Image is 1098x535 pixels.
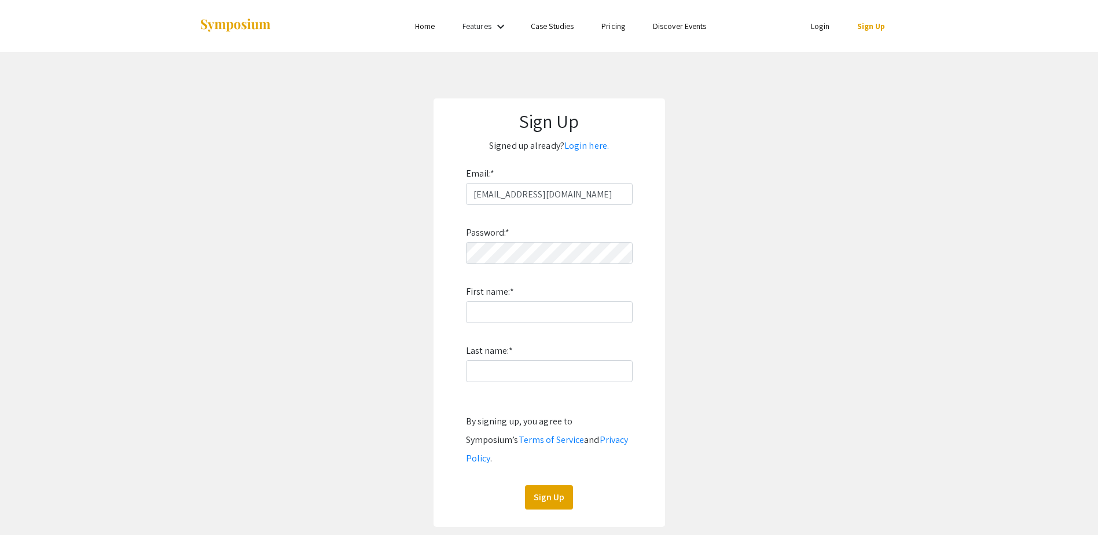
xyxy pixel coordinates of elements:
label: Last name: [466,342,513,360]
a: Terms of Service [519,434,585,446]
iframe: Chat [9,483,49,526]
mat-icon: Expand Features list [494,20,508,34]
a: Discover Events [653,21,707,31]
a: Home [415,21,435,31]
a: Login here. [564,140,609,152]
p: Signed up already? [445,137,653,155]
a: Pricing [601,21,625,31]
label: Password: [466,223,510,242]
label: Email: [466,164,495,183]
button: Sign Up [525,485,573,510]
div: By signing up, you agree to Symposium’s and . [466,412,633,468]
img: Symposium by ForagerOne [199,18,271,34]
label: First name: [466,283,514,301]
a: Login [811,21,829,31]
a: Sign Up [857,21,886,31]
a: Case Studies [531,21,574,31]
a: Features [462,21,491,31]
h1: Sign Up [445,110,653,132]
